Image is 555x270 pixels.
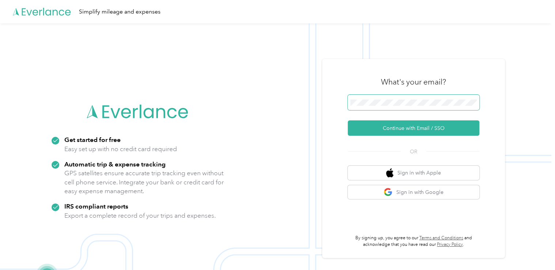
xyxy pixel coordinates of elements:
strong: Automatic trip & expense tracking [64,160,166,168]
strong: IRS compliant reports [64,202,128,210]
button: Continue with Email / SSO [348,120,479,136]
p: Export a complete record of your trips and expenses. [64,211,216,220]
a: Privacy Policy [437,242,463,247]
p: GPS satellites ensure accurate trip tracking even without cell phone service. Integrate your bank... [64,169,224,196]
button: google logoSign in with Google [348,185,479,199]
p: By signing up, you agree to our and acknowledge that you have read our . [348,235,479,248]
button: apple logoSign in with Apple [348,166,479,180]
h3: What's your email? [381,77,446,87]
strong: Get started for free [64,136,121,143]
p: Easy set up with no credit card required [64,145,177,154]
div: Simplify mileage and expenses [79,7,161,16]
a: Terms and Conditions [419,235,463,241]
img: google logo [384,188,393,197]
img: apple logo [386,168,393,177]
span: OR [401,148,426,155]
